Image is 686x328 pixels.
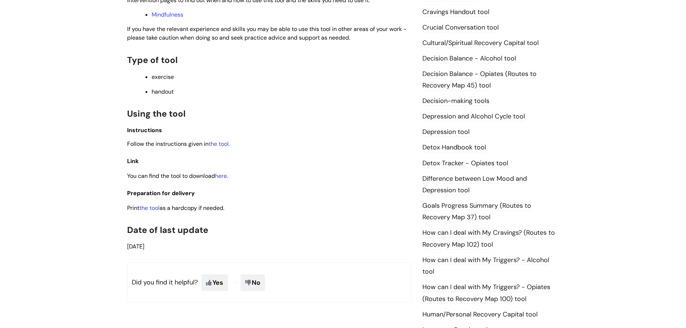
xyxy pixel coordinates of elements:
[422,283,550,304] a: How can I deal with My Triggers? - Opiates (Routes to Recovery Map 100) tool
[127,262,412,303] p: Did you find it helpful?
[422,96,489,106] a: Decision-making tools
[422,228,555,249] a: How can I deal with My Cravings? (Routes to Recovery Map 102) tool
[422,8,489,17] a: Cravings Handout tool
[127,108,185,119] span: Using the tool
[422,112,525,121] a: Depression and Alcohol Cycle tool
[215,172,227,180] a: here
[422,143,486,152] a: Detox Handbook tool
[127,140,230,148] span: Follow the instructions given in .
[422,127,470,137] a: Depression tool
[422,159,508,168] a: Detox Tracker - Opiates tool
[127,224,208,235] span: Date of last update
[201,274,228,291] span: Yes
[422,310,538,319] a: Human/Personal Recovery Capital tool
[241,274,265,291] span: No
[152,88,174,95] span: handout
[127,243,144,250] span: [DATE]
[422,174,527,195] a: Difference between Low Mood and Depression tool
[152,11,183,18] a: Mindfulness
[160,204,224,212] span: as a hardcopy if needed.
[127,126,162,134] span: Instructions
[422,54,516,63] a: Decision Balance - Alcohol tool
[422,39,539,48] a: Cultural/Spiritual Recovery Capital tool
[422,256,549,277] a: How can I deal with My Triggers? - Alcohol tool
[422,201,531,222] a: Goals Progress Summary (Routes to Recovery Map 37) tool
[127,204,139,212] span: Print
[127,157,139,165] span: Link
[139,204,160,212] a: the tool
[209,140,229,148] a: the tool
[127,172,228,180] span: You can find the tool to download .
[422,69,537,90] a: Decision Balance - Opiates (Routes to Recovery Map 45) tool
[422,23,499,32] a: Crucial Conversation tool
[127,189,195,197] span: Preparation for delivery
[152,73,174,81] span: exercise
[127,54,178,66] span: Type of tool
[127,25,407,42] span: If you have the relevant experience and skills you may be able to use this tool in other areas of...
